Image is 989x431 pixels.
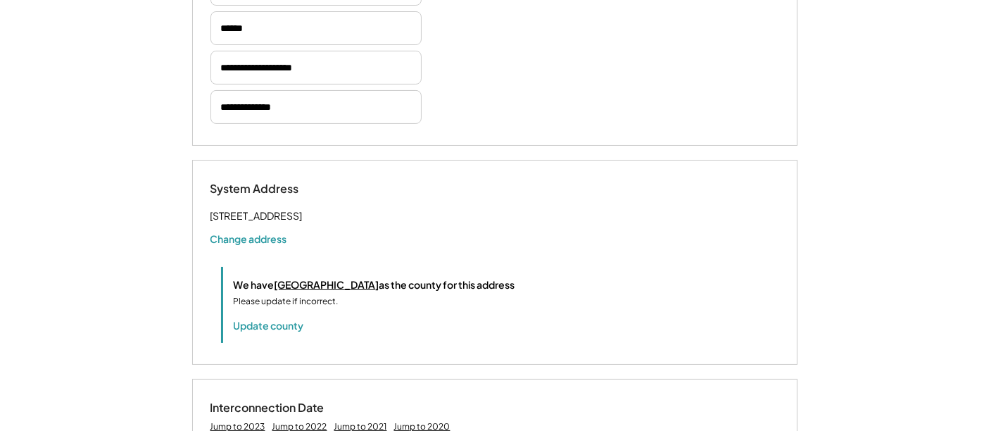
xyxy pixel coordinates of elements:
[275,278,379,291] u: [GEOGRAPHIC_DATA]
[210,207,303,225] div: [STREET_ADDRESS]
[234,295,339,308] div: Please update if incorrect.
[210,182,351,196] div: System Address
[210,232,287,246] button: Change address
[234,318,304,332] button: Update county
[210,401,351,416] div: Interconnection Date
[234,277,515,292] div: We have as the county for this address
